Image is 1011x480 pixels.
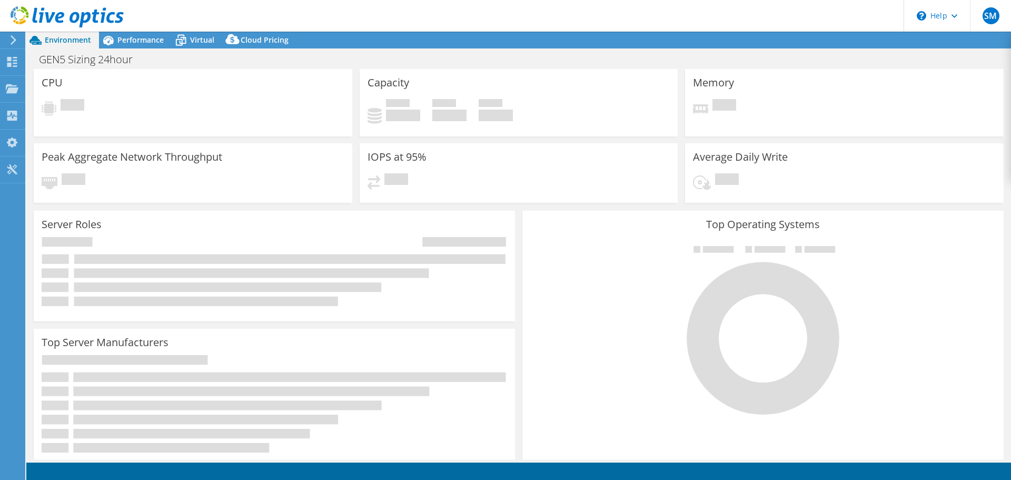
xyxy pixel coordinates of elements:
h4: 0 GiB [432,110,467,121]
h4: 0 GiB [386,110,420,121]
span: Environment [45,35,91,45]
span: Used [386,99,410,110]
span: Total [479,99,502,110]
span: Performance [117,35,164,45]
span: Cloud Pricing [241,35,289,45]
h3: IOPS at 95% [368,151,427,163]
h3: Peak Aggregate Network Throughput [42,151,222,163]
span: Pending [61,99,84,113]
span: Pending [384,173,408,188]
h4: 0 GiB [479,110,513,121]
span: Pending [62,173,85,188]
h3: Memory [693,77,734,89]
h3: Server Roles [42,219,102,230]
h3: Top Server Manufacturers [42,337,168,348]
h3: Top Operating Systems [530,219,996,230]
span: Pending [715,173,739,188]
span: Free [432,99,456,110]
h3: CPU [42,77,63,89]
h3: Average Daily Write [693,151,788,163]
svg: \n [917,11,926,21]
h1: GEN5 Sizing 24hour [34,54,149,65]
h3: Capacity [368,77,409,89]
span: Pending [712,99,736,113]
span: Virtual [190,35,214,45]
span: SM [983,7,999,24]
